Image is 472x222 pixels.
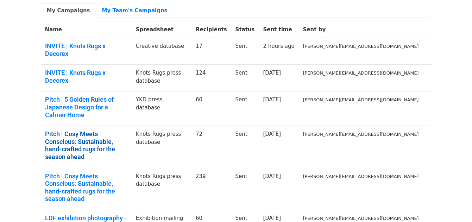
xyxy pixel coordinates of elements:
a: Pitch | Cosy Meets Conscious: Sustainable, hand-crafted rugs for the season ahead [45,172,127,203]
td: 239 [191,168,231,210]
a: INVITE | Knots Rugs x Decorex [45,42,127,57]
td: 72 [191,126,231,168]
a: My Campaigns [41,4,96,18]
td: Creative database [132,38,191,65]
a: INVITE | Knots Rugs x Decorex [45,69,127,84]
td: Knots Rugs press database [132,126,191,168]
td: 124 [191,65,231,91]
td: Sent [231,38,259,65]
a: 2 hours ago [263,43,294,49]
small: [PERSON_NAME][EMAIL_ADDRESS][DOMAIN_NAME] [303,44,419,49]
th: Recipients [191,21,231,38]
small: [PERSON_NAME][EMAIL_ADDRESS][DOMAIN_NAME] [303,216,419,221]
th: Name [41,21,132,38]
td: Sent [231,126,259,168]
a: [DATE] [263,215,281,221]
small: [PERSON_NAME][EMAIL_ADDRESS][DOMAIN_NAME] [303,70,419,76]
a: Pitch | 5 Golden Rules of Japanese Design for a Calmer Home [45,96,127,119]
td: Sent [231,91,259,126]
a: My Team's Campaigns [96,4,174,18]
td: Sent [231,168,259,210]
a: [DATE] [263,96,281,103]
td: Knots Rugs press database [132,168,191,210]
th: Spreadsheet [132,21,191,38]
th: Sent by [299,21,423,38]
th: Sent time [259,21,298,38]
th: Status [231,21,259,38]
iframe: Chat Widget [437,188,472,222]
small: [PERSON_NAME][EMAIL_ADDRESS][DOMAIN_NAME] [303,97,419,102]
a: Pitch | Cosy Meets Conscious: Sustainable, hand-crafted rugs for the season ahead [45,130,127,160]
td: Knots Rugs press database [132,65,191,91]
td: Sent [231,65,259,91]
a: [DATE] [263,70,281,76]
small: [PERSON_NAME][EMAIL_ADDRESS][DOMAIN_NAME] [303,132,419,137]
td: 60 [191,91,231,126]
a: [DATE] [263,173,281,179]
small: [PERSON_NAME][EMAIL_ADDRESS][DOMAIN_NAME] [303,174,419,179]
a: [DATE] [263,131,281,137]
td: 17 [191,38,231,65]
td: YKD press database [132,91,191,126]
